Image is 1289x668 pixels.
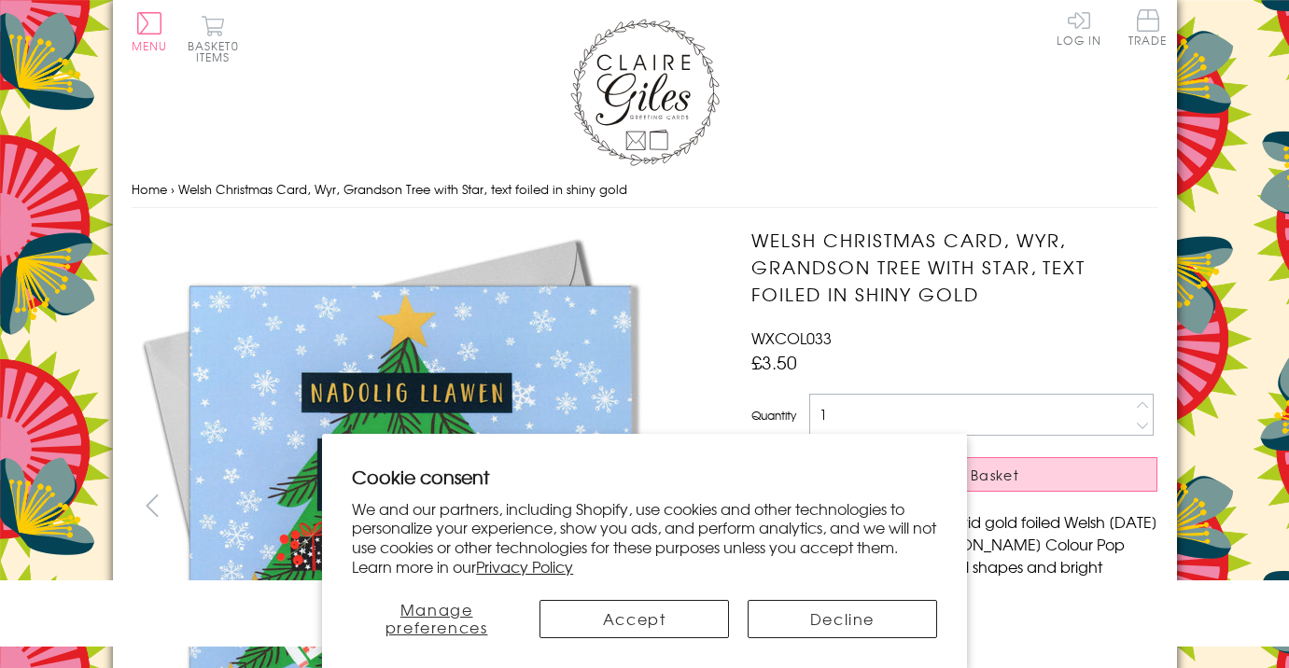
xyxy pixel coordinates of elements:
h1: Welsh Christmas Card, Wyr, Grandson Tree with Star, text foiled in shiny gold [751,227,1157,307]
a: Log In [1057,9,1101,46]
span: › [171,180,175,198]
a: Trade [1128,9,1168,49]
span: Menu [132,37,168,54]
button: Basket0 items [188,15,239,63]
span: WXCOL033 [751,327,832,349]
a: Home [132,180,167,198]
nav: breadcrumbs [132,171,1158,209]
button: Manage preferences [352,600,521,638]
span: Trade [1128,9,1168,46]
button: prev [132,484,174,526]
button: Menu [132,12,168,51]
span: 0 items [196,37,239,65]
label: Quantity [751,407,796,424]
button: Decline [748,600,937,638]
button: Accept [539,600,729,638]
img: Claire Giles Greetings Cards [570,19,720,166]
a: Privacy Policy [476,555,573,578]
span: Manage preferences [385,598,488,638]
span: Welsh Christmas Card, Wyr, Grandson Tree with Star, text foiled in shiny gold [178,180,627,198]
span: £3.50 [751,349,797,375]
p: We and our partners, including Shopify, use cookies and other technologies to personalize your ex... [352,499,937,577]
h2: Cookie consent [352,464,937,490]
